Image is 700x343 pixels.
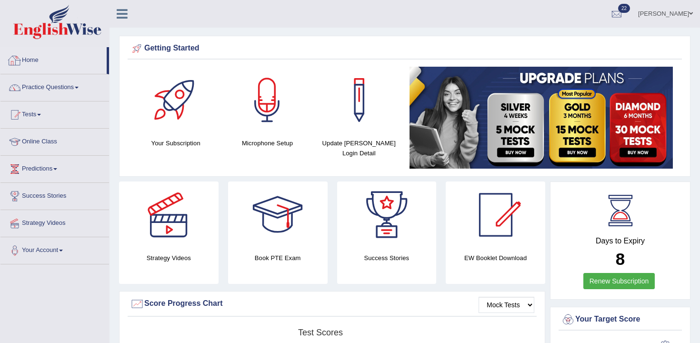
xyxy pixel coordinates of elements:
[0,183,109,207] a: Success Stories
[228,253,328,263] h4: Book PTE Exam
[0,47,107,71] a: Home
[446,253,545,263] h4: EW Booklet Download
[318,138,400,158] h4: Update [PERSON_NAME] Login Detail
[0,210,109,234] a: Strategy Videos
[337,253,437,263] h4: Success Stories
[561,313,680,327] div: Your Target Score
[0,129,109,152] a: Online Class
[616,250,625,268] b: 8
[0,74,109,98] a: Practice Questions
[119,253,219,263] h4: Strategy Videos
[0,237,109,261] a: Your Account
[410,67,673,169] img: small5.jpg
[618,4,630,13] span: 22
[135,138,217,148] h4: Your Subscription
[130,297,534,311] div: Score Progress Chart
[0,101,109,125] a: Tests
[298,328,343,337] tspan: Test scores
[561,237,680,245] h4: Days to Expiry
[583,273,655,289] a: Renew Subscription
[226,138,308,148] h4: Microphone Setup
[130,41,680,56] div: Getting Started
[0,156,109,180] a: Predictions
